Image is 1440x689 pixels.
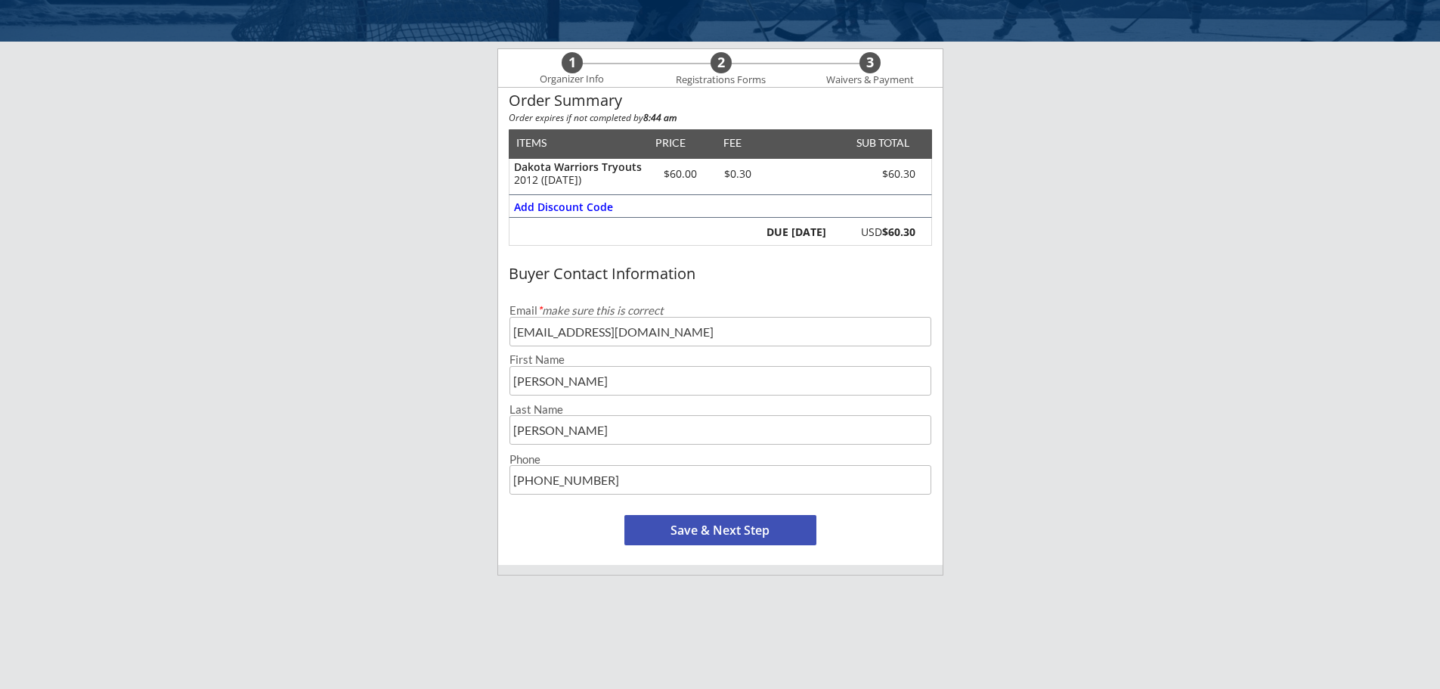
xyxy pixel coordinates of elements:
keeper-lock: Open Keeper Popup [910,323,928,341]
div: Registrations Forms [669,74,773,86]
strong: 8:44 am [643,111,677,124]
div: Buyer Contact Information [509,265,932,282]
div: $60.00 [649,169,713,179]
em: make sure this is correct [537,303,664,317]
div: FEE [713,138,752,148]
div: 1 [562,54,583,71]
div: Order Summary [509,92,932,109]
div: DUE [DATE] [763,227,826,237]
div: Dakota Warriors Tryouts [514,162,642,172]
div: First Name [509,354,931,365]
div: USD [835,227,915,237]
div: 2012 ([DATE]) [514,175,642,185]
button: Save & Next Step [624,515,816,545]
div: 3 [859,54,881,71]
div: Waivers & Payment [818,74,922,86]
div: Order expires if not completed by [509,113,932,123]
div: 2 [711,54,732,71]
div: PRICE [649,138,693,148]
div: $60.30 [830,169,915,179]
div: Add Discount Code [514,202,615,213]
div: Phone [509,454,931,465]
div: Email [509,305,931,316]
strong: $60.30 [882,225,915,239]
div: ITEMS [516,138,570,148]
div: $0.30 [713,169,763,179]
div: Organizer Info [531,73,614,85]
div: SUB TOTAL [850,138,909,148]
div: Last Name [509,404,931,415]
